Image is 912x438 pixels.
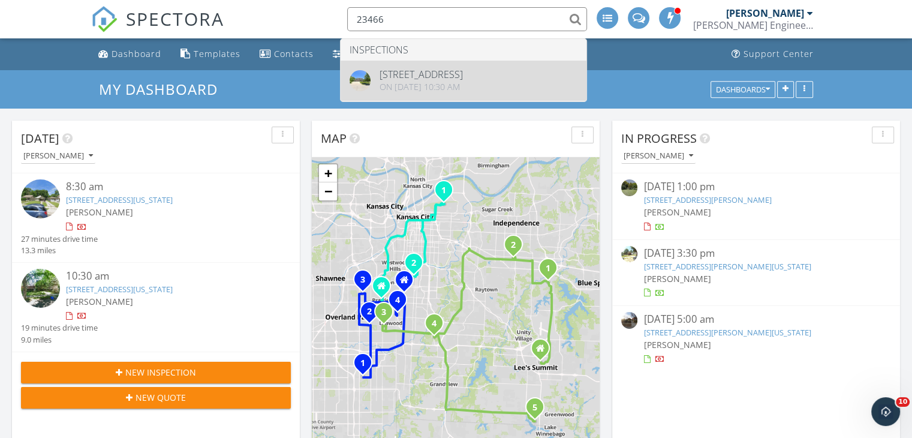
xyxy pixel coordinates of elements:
a: Contacts [255,43,318,65]
div: [DATE] 3:30 pm [643,246,868,261]
i: 5 [532,404,537,412]
div: 416 North Kensington Avenue, Kansas City, MO 64123 [444,190,451,197]
div: 9.0 miles [21,334,98,346]
div: Dashboard [112,48,161,59]
i: 2 [411,259,416,268]
button: Dashboards [711,81,775,98]
div: 13.3 miles [21,245,98,256]
i: 2 [511,241,516,250]
span: [PERSON_NAME] [66,296,133,307]
img: streetview [621,312,637,328]
div: 8:30 am [66,179,269,194]
li: Inspections [341,39,586,61]
span: [PERSON_NAME] [643,206,711,218]
span: [PERSON_NAME] [66,206,133,218]
div: [PERSON_NAME] [726,7,804,19]
a: [DATE] 1:00 pm [STREET_ADDRESS][PERSON_NAME] [PERSON_NAME] [621,179,891,233]
div: Templates [194,48,240,59]
a: Support Center [727,43,818,65]
a: My Dashboard [99,79,228,99]
button: New Inspection [21,362,291,383]
div: 6923 Edgevale Road, Kansas City MO 64113 [404,280,411,287]
div: 5816 Northeast Diamond Court, Lee's Summit, MO 64064 [548,268,555,275]
button: [PERSON_NAME] [621,148,696,164]
a: [STREET_ADDRESS][US_STATE] [66,284,173,295]
span: New Inspection [125,366,196,379]
div: 5605 Kenwood Avenue , Kansas City, MO 64110 [414,262,421,269]
i: 2 [367,308,372,316]
a: [STREET_ADDRESS][PERSON_NAME] [643,194,771,205]
div: 19 minutes drive time [21,322,98,334]
span: Map [321,130,347,146]
button: [PERSON_NAME] [21,148,95,164]
a: Templates [176,43,245,65]
a: Zoom in [319,164,337,182]
a: [DATE] 5:00 am [STREET_ADDRESS][PERSON_NAME][US_STATE] [PERSON_NAME] [621,312,891,365]
button: New Quote [21,387,291,409]
div: Support Center [744,48,814,59]
img: streetview [21,179,60,218]
div: 13701 East 41st Street South , Independence, MO 64055 [513,244,520,251]
div: [STREET_ADDRESS] [380,70,463,79]
span: In Progress [621,130,697,146]
i: 1 [360,359,365,368]
a: [STREET_ADDRESS][PERSON_NAME][US_STATE] [643,327,811,338]
div: On [DATE] 10:30 am [380,82,463,92]
a: Zoom out [319,182,337,200]
a: [STREET_ADDRESS] On [DATE] 10:30 am [341,61,586,101]
img: streetview [621,179,637,196]
div: 310 SE 1st St, Lee's Summit MO 64063 [540,348,547,355]
span: [DATE] [21,130,59,146]
div: 4201 Southwest Leeward Drive , Lee's Summit, MO 64082 [535,407,542,414]
span: [PERSON_NAME] [643,273,711,284]
div: Contacts [274,48,314,59]
i: 3 [381,308,386,317]
a: Settings [328,43,386,65]
div: Dashboards [716,85,770,94]
a: Dashboard [94,43,166,65]
img: streetview [621,246,637,262]
div: 3703 Kings Highway, Kansas City, MO 64137 [434,323,441,330]
a: 8:30 am [STREET_ADDRESS][US_STATE] [PERSON_NAME] 27 minutes drive time 13.3 miles [21,179,291,256]
span: SPECTORA [126,6,224,31]
div: 8303 Ward Parkway, Kansas City, MO 64114 [398,299,405,307]
input: Search everything... [347,7,587,31]
div: [DATE] 1:00 pm [643,179,868,194]
i: 4 [395,296,400,305]
span: [PERSON_NAME] [643,339,711,350]
div: 6310 West 126th Terrace, Overland Park, KS 66209 [363,362,370,370]
div: 4007 W 73rd Terrace, Prairie Village KS 66208 [381,286,389,293]
img: The Best Home Inspection Software - Spectora [91,6,118,32]
img: streetview [350,70,371,91]
div: 5615 West 91st Street , Overland Park, KS 66207 [369,311,377,318]
div: [PERSON_NAME] [624,152,693,160]
div: [DATE] 5:00 am [643,312,868,327]
a: [DATE] 3:30 pm [STREET_ADDRESS][PERSON_NAME][US_STATE] [PERSON_NAME] [621,246,891,299]
div: 27 minutes drive time [21,233,98,245]
i: 4 [432,320,437,328]
a: [STREET_ADDRESS][US_STATE] [66,194,173,205]
i: 3 [360,276,365,284]
iframe: Intercom live chat [871,397,900,426]
div: 3509 West 92nd Street , Leawood, KS 66206 [384,311,391,319]
a: 10:30 am [STREET_ADDRESS][US_STATE] [PERSON_NAME] 19 minutes drive time 9.0 miles [21,269,291,346]
span: 10 [896,397,910,407]
span: New Quote [136,391,186,404]
i: 1 [546,265,550,273]
div: 6515 West 69th Street , Overland Park, KS 66204 [363,279,370,286]
div: [PERSON_NAME] [23,152,93,160]
a: SPECTORA [91,16,224,41]
div: Schroeder Engineering, LLC [693,19,813,31]
div: 10:30 am [66,269,269,284]
img: streetview [21,269,60,308]
i: 1 [441,187,446,195]
a: [STREET_ADDRESS][PERSON_NAME][US_STATE] [643,261,811,272]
